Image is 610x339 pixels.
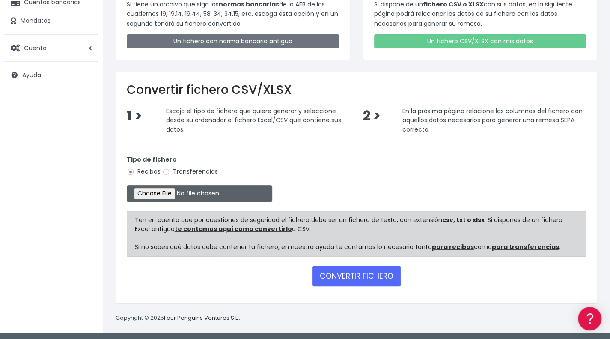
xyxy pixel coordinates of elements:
[127,107,142,125] span: 1 >
[9,184,163,197] a: General
[175,225,292,233] a: te contamos aquí como convertirlo
[9,122,163,135] a: Problemas habituales
[9,170,163,178] div: Facturación
[492,243,559,251] a: para transferencias
[127,83,586,97] h2: Convertir fichero CSV/XLSX
[363,107,380,125] span: 2 >
[4,12,98,30] a: Mandatos
[127,34,339,48] a: Un fichero con norma bancaria antiguo
[9,135,163,148] a: Videotutoriales
[162,167,218,176] label: Transferencias
[4,39,98,57] a: Cuenta
[374,34,586,48] a: Un fichero CSV/XLSX con mis datos
[166,106,341,133] span: Escoja el tipo de fichero que quiere generar y seleccione desde su ordenador el fichero Excel/CSV...
[164,314,239,322] a: Four Penguins Ventures S.L.
[442,216,485,224] strong: csv, txt o xlsx
[24,43,47,52] span: Cuenta
[9,60,163,68] div: Información general
[9,229,163,244] button: Contáctanos
[9,95,163,103] div: Convertir ficheros
[127,167,161,176] label: Recibos
[9,108,163,122] a: Formatos
[9,219,163,232] a: API
[9,73,163,86] a: Información general
[9,148,163,162] a: Perfiles de empresas
[432,243,474,251] a: para recibos
[22,71,41,79] span: Ayuda
[127,155,177,164] strong: Tipo de fichero
[312,266,401,286] button: CONVERTIR FICHERO
[9,206,163,214] div: Programadores
[118,247,165,255] a: POWERED BY ENCHANT
[127,211,586,257] div: Ten en cuenta que por cuestiones de seguridad el fichero debe ser un fichero de texto, con extens...
[4,66,98,84] a: Ayuda
[402,106,582,133] span: En la próxima página relacione las columnas del fichero con aquellos datos necesarios para genera...
[116,314,240,323] p: Copyright © 2025 .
